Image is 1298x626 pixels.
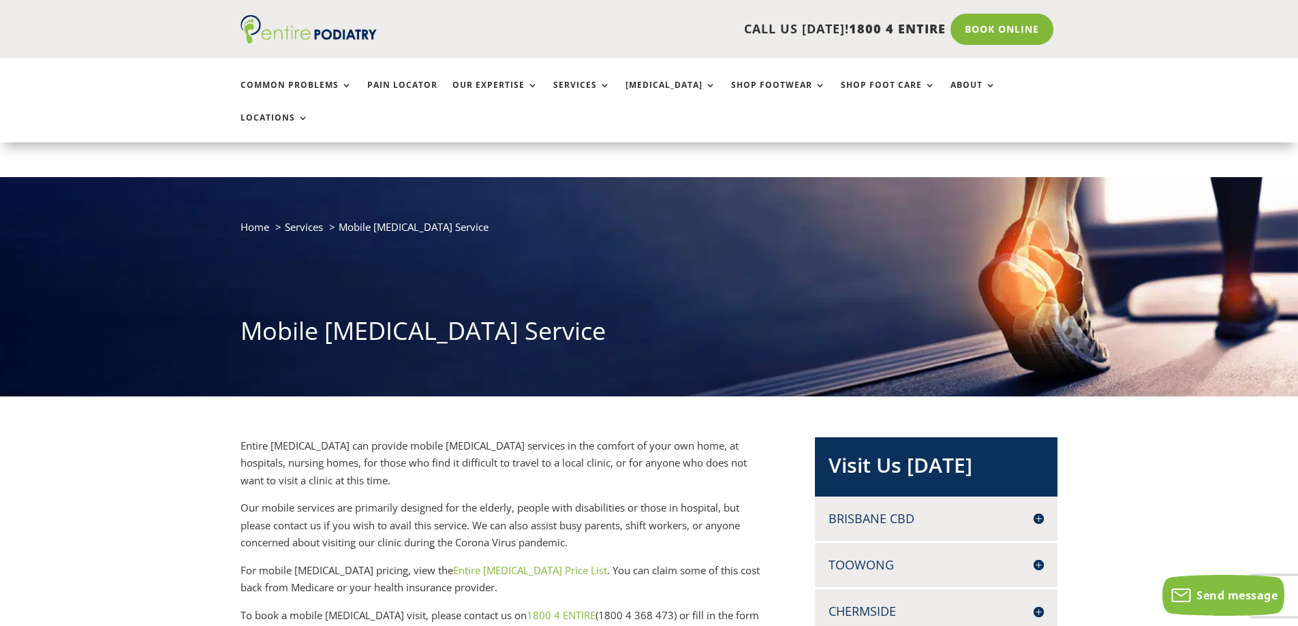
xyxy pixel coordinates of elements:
a: About [951,80,996,110]
a: Common Problems [241,80,352,110]
h4: Brisbane CBD [829,510,1044,527]
a: Book Online [951,14,1053,45]
a: Pain Locator [367,80,437,110]
a: Services [285,220,323,234]
span: Send message [1196,588,1278,603]
a: Services [553,80,611,110]
img: logo (1) [241,15,377,44]
a: Entire [MEDICAL_DATA] Price List [453,563,607,577]
h4: Toowong [829,557,1044,574]
a: Locations [241,113,309,142]
h4: Chermside [829,603,1044,620]
span: 1800 4 ENTIRE [849,20,946,37]
a: [MEDICAL_DATA] [625,80,716,110]
span: Mobile [MEDICAL_DATA] Service [339,220,489,234]
p: Our mobile services are primarily designed for the elderly, people with disabilities or those in ... [241,499,771,562]
a: Entire Podiatry [241,33,377,46]
p: For mobile [MEDICAL_DATA] pricing, view the . You can claim some of this cost back from Medicare ... [241,562,771,607]
a: Our Expertise [452,80,538,110]
h2: Visit Us [DATE] [829,451,1044,486]
button: Send message [1162,575,1284,616]
a: Shop Foot Care [841,80,936,110]
p: Entire [MEDICAL_DATA] can provide mobile [MEDICAL_DATA] services in the comfort of your own home,... [241,437,771,500]
p: CALL US [DATE]! [429,20,946,38]
h1: Mobile [MEDICAL_DATA] Service [241,314,1058,355]
a: Shop Footwear [731,80,826,110]
a: 1800 4 ENTIRE [527,608,596,622]
a: Home [241,220,269,234]
nav: breadcrumb [241,218,1058,246]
